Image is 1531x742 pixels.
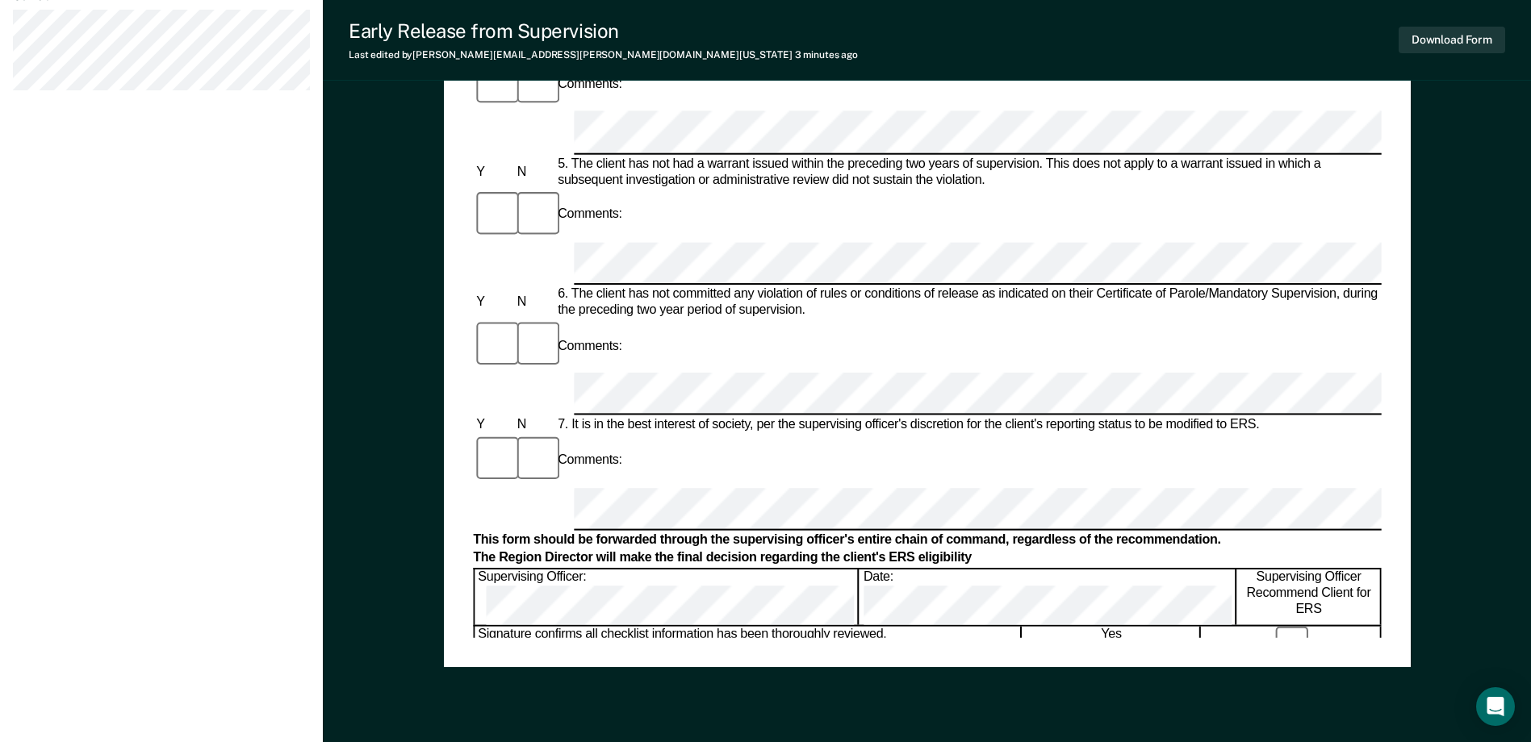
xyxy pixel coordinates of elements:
div: Signature confirms all checklist information has been thoroughly reviewed. [475,627,1021,660]
div: Date: [860,569,1236,625]
div: Comments: [554,338,625,354]
div: Yes [1023,627,1201,660]
div: N [513,164,554,180]
div: Comments: [554,207,625,223]
div: Open Intercom Messenger [1476,687,1515,726]
div: The Region Director will make the final decision regarding the client's ERS eligibility [473,549,1381,565]
div: Y [473,417,513,433]
div: 5. The client has not had a warrant issued within the preceding two years of supervision. This do... [554,156,1382,188]
div: Supervising Officer: [475,569,859,625]
div: N [513,417,554,433]
div: 7. It is in the best interest of society, per the supervising officer's discretion for the client... [554,417,1382,433]
div: N [513,294,554,311]
button: Download Form [1399,27,1505,53]
div: Early Release from Supervision [349,19,858,43]
div: This form should be forwarded through the supervising officer's entire chain of command, regardle... [473,531,1381,548]
span: 3 minutes ago [795,49,858,60]
div: Y [473,294,513,311]
div: Supervising Officer Recommend Client for ERS [1237,569,1381,625]
div: Y [473,164,513,180]
div: Last edited by [PERSON_NAME][EMAIL_ADDRESS][PERSON_NAME][DOMAIN_NAME][US_STATE] [349,49,858,60]
div: Comments: [554,77,625,93]
div: 6. The client has not committed any violation of rules or conditions of release as indicated on t... [554,286,1382,319]
div: Comments: [554,452,625,469]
